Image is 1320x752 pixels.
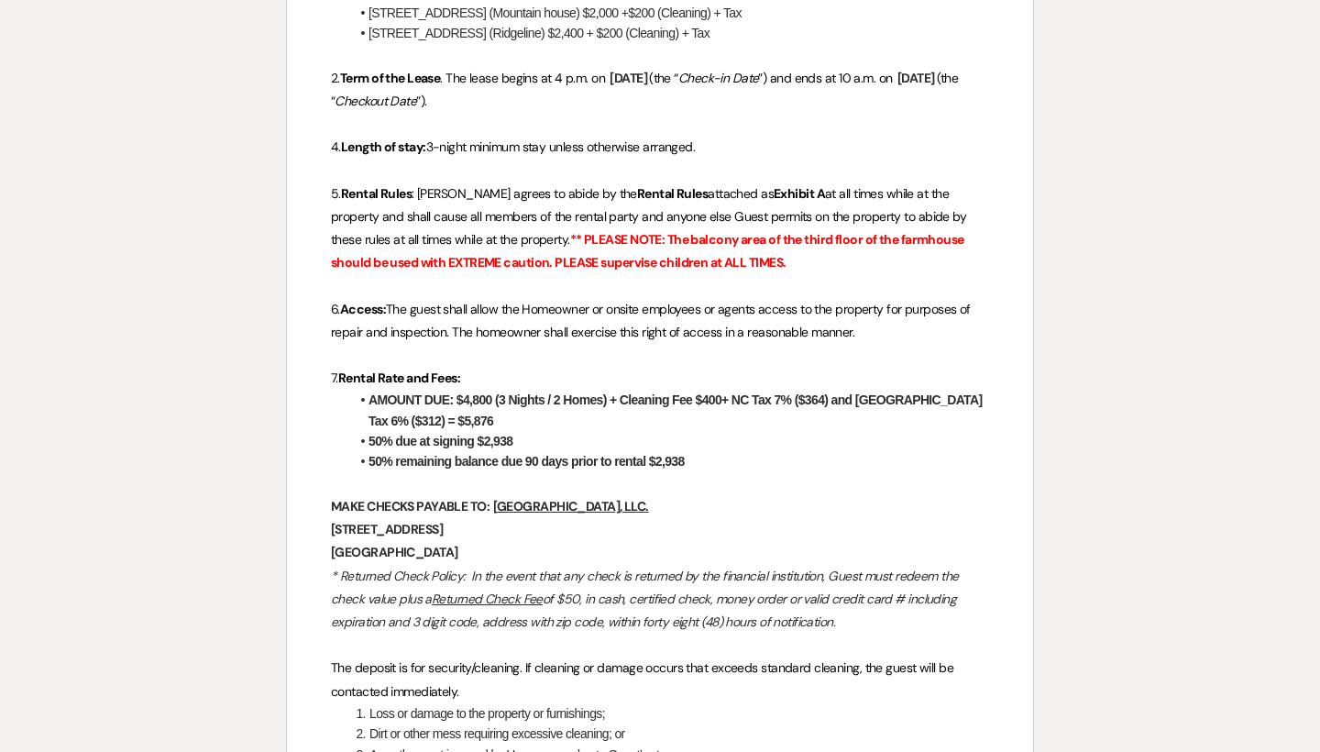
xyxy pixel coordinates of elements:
[331,521,443,537] strong: [STREET_ADDRESS]
[896,68,937,89] span: [DATE]
[331,138,341,155] span: 4.
[331,301,973,340] span: The guest shall allow the Homeowner or onsite employees or agents access to the property for purp...
[369,706,605,721] span: Loss or damage to the property or furnishings;
[331,659,957,699] span: The deposit is for security/cleaning. If cleaning or damage occurs that exceeds standard cleaning...
[341,138,426,155] strong: Length of stay:
[331,370,338,386] span: 7.
[416,93,426,109] span: ”).
[369,726,625,741] span: Dirt or other mess requiring excessive cleaning; or
[412,185,637,202] span: : [PERSON_NAME] agrees to abide by the
[432,591,543,607] u: Returned Check Fee
[331,568,962,630] em: * Returned Check Policy: In the event that any check is returned by the financial institution, Gu...
[331,70,340,86] span: 2.
[758,70,892,86] span: ”) and ends at 10 a.m. on
[349,3,989,23] li: [STREET_ADDRESS] (Mountain house) $2,000 +$200 (Cleaning) + Tax
[331,301,340,317] span: 6.
[368,434,513,448] strong: 50% due at signing $2,938
[331,498,489,514] strong: MAKE CHECKS PAYABLE TO:
[340,70,440,86] strong: Term of the Lease
[368,454,685,469] strong: 50% remaining balance due 90 days prior to rental $2,938
[335,93,416,109] em: Checkout Date
[649,70,678,86] span: (the “
[608,68,649,89] span: [DATE]
[341,185,412,202] strong: Rental Rules
[774,185,825,202] strong: Exhibit A
[331,70,962,109] span: (the “
[331,185,970,248] span: at all times while at the property and shall cause all members of the rental party and anyone els...
[440,70,605,86] span: . The lease begins at 4 p.m. on
[426,138,696,155] span: 3-night minimum stay unless otherwise arranged.
[331,544,457,560] strong: [GEOGRAPHIC_DATA]
[637,185,708,202] strong: Rental Rules
[340,301,386,317] strong: Access:
[708,185,774,202] span: attached as
[368,393,985,427] strong: AMOUNT DUE: $4,800 (3 Nights / 2 Homes) + Cleaning Fee $400+ NC Tax 7% ($364) and [GEOGRAPHIC_DAT...
[493,498,649,514] u: [GEOGRAPHIC_DATA], LLC.
[678,70,759,86] em: Check-in Date
[331,231,966,271] strong: ** PLEASE NOTE: The balcony area of the third floor of the farmhouse should be used with EXTREME ...
[349,23,989,43] li: [STREET_ADDRESS] (Ridgeline) $2,400 + $200 (Cleaning) + Tax
[331,185,341,202] span: 5.
[338,370,460,386] strong: Rental Rate and Fees:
